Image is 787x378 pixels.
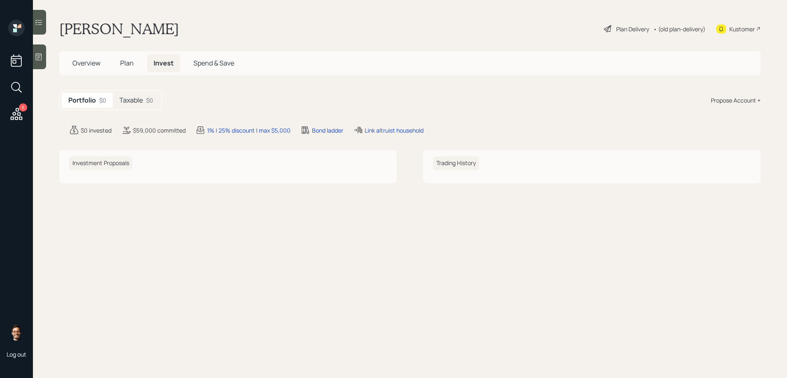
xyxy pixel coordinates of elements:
[711,96,761,105] div: Propose Account +
[133,126,186,135] div: $59,000 committed
[59,20,179,38] h1: [PERSON_NAME]
[193,58,234,68] span: Spend & Save
[154,58,174,68] span: Invest
[207,126,291,135] div: 1% | 25% discount | max $5,000
[365,126,424,135] div: Link altruist household
[69,156,133,170] h6: Investment Proposals
[119,96,143,104] h5: Taxable
[72,58,100,68] span: Overview
[19,103,27,112] div: 5
[81,126,112,135] div: $0 invested
[99,96,106,105] div: $0
[7,350,26,358] div: Log out
[8,324,25,341] img: sami-boghos-headshot.png
[729,25,755,33] div: Kustomer
[146,96,153,105] div: $0
[616,25,649,33] div: Plan Delivery
[68,96,96,104] h5: Portfolio
[653,25,706,33] div: • (old plan-delivery)
[120,58,134,68] span: Plan
[312,126,343,135] div: Bond ladder
[433,156,479,170] h6: Trading History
